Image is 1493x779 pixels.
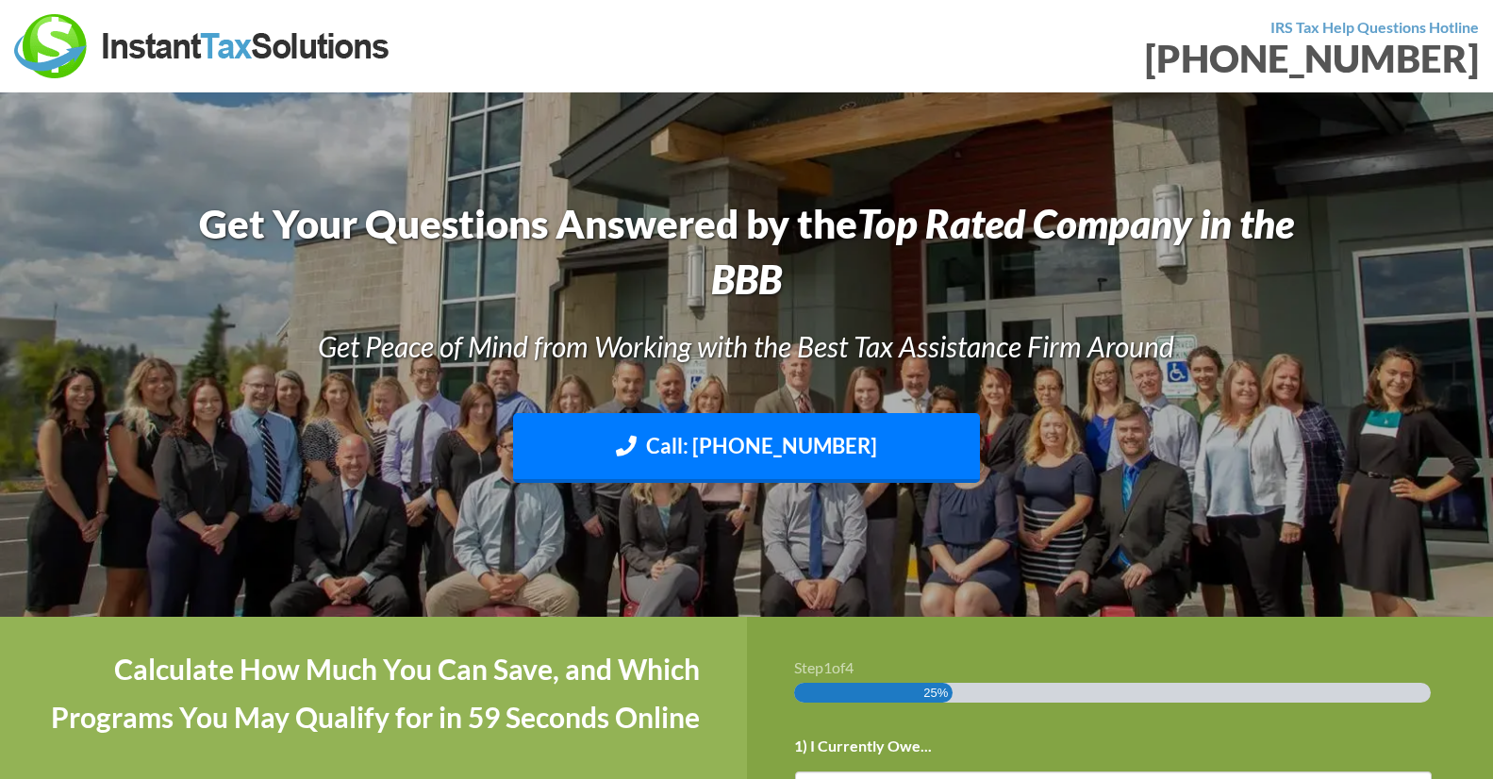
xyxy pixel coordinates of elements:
h4: Calculate How Much You Can Save, and Which Programs You May Qualify for in 59 Seconds Online [47,645,700,741]
label: 1) I Currently Owe... [794,737,932,756]
h3: Step of [794,660,1447,675]
h3: Get Peace of Mind from Working with the Best Tax Assistance Firm Around [166,326,1327,366]
a: Instant Tax Solutions Logo [14,35,391,53]
span: 25% [923,683,948,703]
h1: Get Your Questions Answered by the [166,196,1327,307]
span: 1 [823,658,832,676]
i: Top Rated Company in the BBB [711,200,1294,303]
span: 4 [845,658,854,676]
strong: IRS Tax Help Questions Hotline [1270,18,1479,36]
a: Call: [PHONE_NUMBER] [513,413,980,484]
img: Instant Tax Solutions Logo [14,14,391,78]
div: [PHONE_NUMBER] [761,40,1480,77]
